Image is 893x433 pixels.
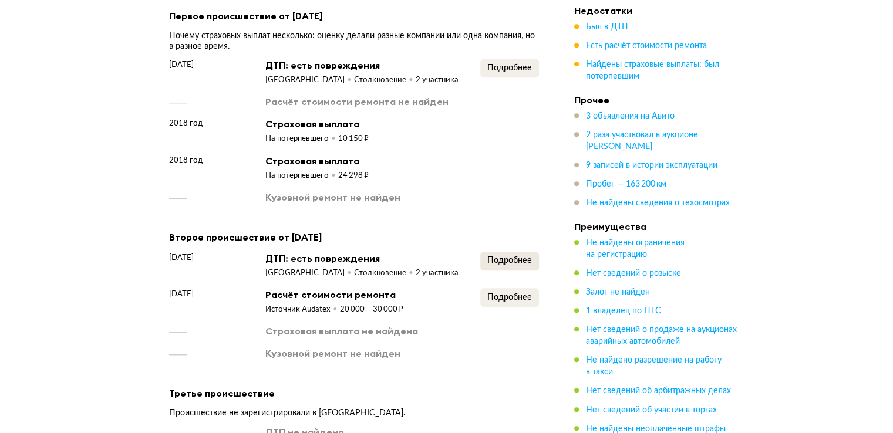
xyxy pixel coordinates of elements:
[586,307,661,315] span: 1 владелец по ПТС
[338,171,369,181] div: 24 298 ₽
[416,75,459,86] div: 2 участника
[586,131,698,151] span: 2 раза участвовал в аукционе [PERSON_NAME]
[354,75,416,86] div: Столкновение
[169,31,539,52] div: Почему страховых выплат несколько: оценку делали разные компании или одна компания, но в разное в...
[586,387,731,395] span: Нет сведений об арбитражных делах
[586,161,717,170] span: 9 записей в истории эксплуатации
[586,23,628,31] span: Был в ДТП
[338,134,369,144] div: 10 150 ₽
[265,75,354,86] div: [GEOGRAPHIC_DATA]
[265,59,459,72] div: ДТП: есть повреждения
[265,171,338,181] div: На потерпевшего
[487,256,532,265] span: Подробнее
[169,288,194,300] span: [DATE]
[574,5,739,16] h4: Недостатки
[480,288,539,307] button: Подробнее
[586,180,666,188] span: Пробег — 163 200 км
[265,154,369,167] div: Страховая выплата
[586,405,717,414] span: Нет сведений об участии в торгах
[480,252,539,270] button: Подробнее
[169,117,203,129] span: 2018 год
[265,268,354,279] div: [GEOGRAPHIC_DATA]
[265,305,340,315] div: Источник Audatex
[574,94,739,106] h4: Прочее
[265,347,400,360] div: Кузовной ремонт не найден
[354,268,416,279] div: Столкновение
[169,8,539,23] div: Первое происшествие от [DATE]
[487,64,532,72] span: Подробнее
[265,117,369,130] div: Страховая выплата
[169,385,539,401] div: Третье происшествие
[574,221,739,232] h4: Преимущества
[265,95,449,108] div: Расчёт стоимости ремонта не найден
[586,42,707,50] span: Есть расчёт стоимости ремонта
[169,59,194,70] span: [DATE]
[265,252,459,265] div: ДТП: есть повреждения
[586,288,650,296] span: Залог не найден
[169,154,203,166] span: 2018 год
[340,305,403,315] div: 20 000 – 30 000 ₽
[586,269,681,278] span: Нет сведений о розыске
[586,60,719,80] span: Найдены страховые выплаты: был потерпевшим
[265,324,418,337] div: Страховая выплата не найдена
[169,252,194,263] span: [DATE]
[480,59,539,77] button: Подробнее
[265,134,338,144] div: На потерпевшего
[265,288,403,301] div: Расчёт стоимости ремонта
[169,408,539,418] div: Происшествие не зарегистрировали в [GEOGRAPHIC_DATA].
[487,293,532,302] span: Подробнее
[586,199,730,207] span: Не найдены сведения о техосмотрах
[586,424,726,432] span: Не найдены неоплаченные штрафы
[265,191,400,204] div: Кузовной ремонт не найден
[586,356,722,376] span: Не найдено разрешение на работу в такси
[169,229,539,245] div: Второе происшествие от [DATE]
[416,268,459,279] div: 2 участника
[586,326,737,346] span: Нет сведений о продаже на аукционах аварийных автомобилей
[586,112,675,120] span: 3 объявления на Авито
[586,239,685,259] span: Не найдены ограничения на регистрацию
